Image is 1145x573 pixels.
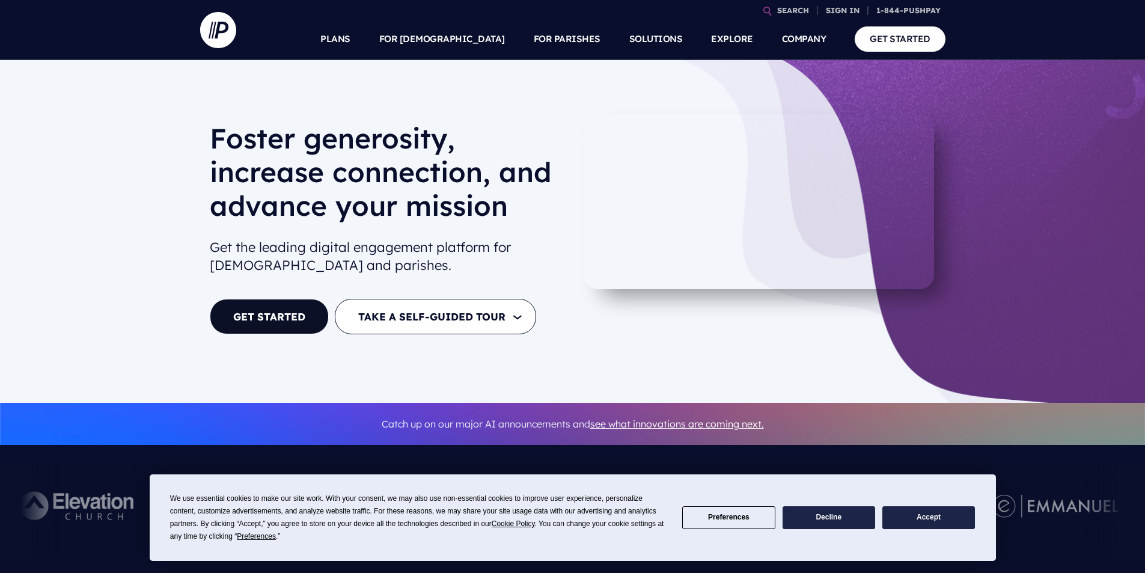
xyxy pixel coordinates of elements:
a: GET STARTED [210,299,329,334]
button: Accept [882,506,975,530]
img: Pushpay_Logo__NorthPoint [314,473,480,539]
a: PLANS [320,18,350,60]
a: FOR [DEMOGRAPHIC_DATA] [379,18,505,60]
div: Cookie Consent Prompt [150,474,996,561]
a: GET STARTED [855,26,945,51]
span: Cookie Policy [492,519,535,528]
button: TAKE A SELF-GUIDED TOUR [335,299,536,334]
p: Catch up on our major AI announcements and [210,411,936,438]
button: Decline [783,506,875,530]
h1: Foster generosity, increase connection, and advance your mission [210,121,563,232]
img: Pushpay_Logo__CCM [190,473,285,539]
a: FOR PARISHES [534,18,600,60]
img: Central Church Henderson NV [820,473,963,539]
a: see what innovations are coming next. [590,418,764,430]
a: COMPANY [782,18,826,60]
button: Preferences [682,506,775,530]
a: EXPLORE [711,18,753,60]
div: We use essential cookies to make our site work. With your consent, we may also use non-essential ... [170,492,668,543]
h2: Get the leading digital engagement platform for [DEMOGRAPHIC_DATA] and parishes. [210,233,563,280]
span: Preferences [237,532,276,541]
a: SOLUTIONS [629,18,683,60]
